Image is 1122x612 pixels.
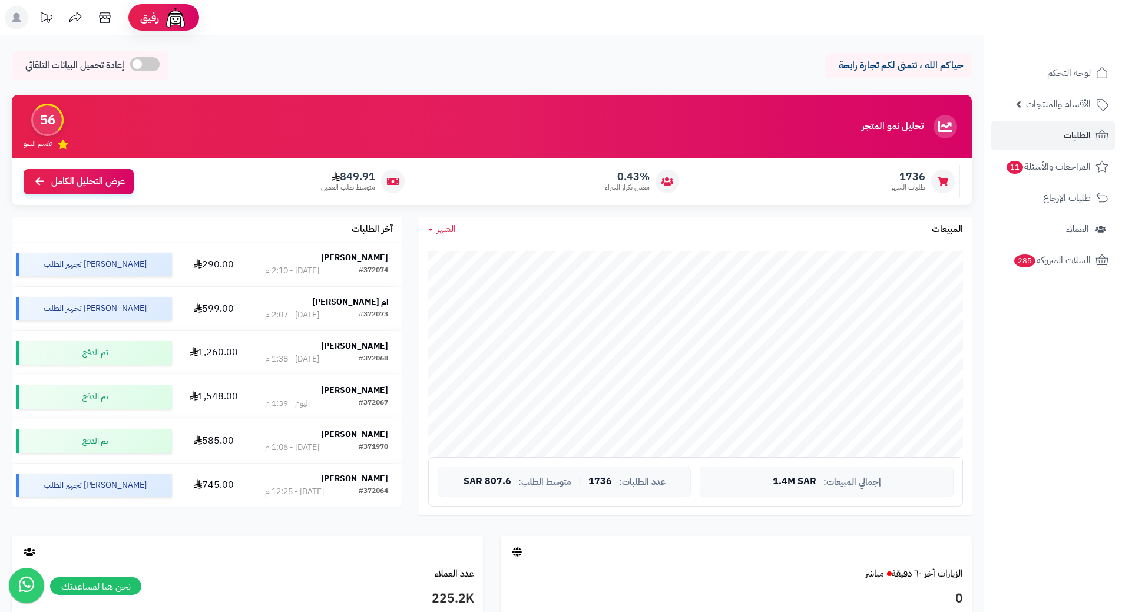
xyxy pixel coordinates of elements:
[773,477,816,487] span: 1.4M SAR
[619,477,666,487] span: عدد الطلبات:
[321,252,388,264] strong: [PERSON_NAME]
[991,121,1115,150] a: الطلبات
[991,184,1115,212] a: طلبات الإرجاع
[605,170,650,183] span: 0.43%
[891,170,925,183] span: 1736
[321,384,388,396] strong: [PERSON_NAME]
[359,398,388,409] div: #372067
[177,243,251,286] td: 290.00
[265,309,319,321] div: [DATE] - 2:07 م
[436,222,456,236] span: الشهر
[359,309,388,321] div: #372073
[1043,190,1091,206] span: طلبات الإرجاع
[1026,96,1091,113] span: الأقسام والمنتجات
[1042,30,1111,55] img: logo-2.png
[865,567,963,581] a: الزيارات آخر ٦٠ دقيقةمباشر
[359,265,388,277] div: #372074
[352,224,393,235] h3: آخر الطلبات
[578,477,581,486] span: |
[428,223,456,236] a: الشهر
[865,567,884,581] small: مباشر
[359,353,388,365] div: #372068
[518,477,571,487] span: متوسط الطلب:
[265,398,310,409] div: اليوم - 1:39 م
[1066,221,1089,237] span: العملاء
[16,474,171,497] div: [PERSON_NAME] تجهيز الطلب
[321,183,375,193] span: متوسط طلب العميل
[991,215,1115,243] a: العملاء
[31,6,61,32] a: تحديثات المنصة
[321,472,388,485] strong: [PERSON_NAME]
[16,385,171,409] div: تم الدفع
[265,486,324,498] div: [DATE] - 12:25 م
[16,341,171,365] div: تم الدفع
[51,175,125,188] span: عرض التحليل الكامل
[177,464,251,507] td: 745.00
[359,442,388,454] div: #371970
[265,442,319,454] div: [DATE] - 1:06 م
[25,59,124,72] span: إعادة تحميل البيانات التلقائي
[605,183,650,193] span: معدل تكرار الشراء
[177,419,251,463] td: 585.00
[177,375,251,419] td: 1,548.00
[509,589,963,609] h3: 0
[1005,158,1091,175] span: المراجعات والأسئلة
[321,428,388,441] strong: [PERSON_NAME]
[932,224,963,235] h3: المبيعات
[16,297,171,320] div: [PERSON_NAME] تجهيز الطلب
[265,265,319,277] div: [DATE] - 2:10 م
[588,477,612,487] span: 1736
[891,183,925,193] span: طلبات الشهر
[833,59,963,72] p: حياكم الله ، نتمنى لكم تجارة رابحة
[991,153,1115,181] a: المراجعات والأسئلة11
[16,253,171,276] div: [PERSON_NAME] تجهيز الطلب
[24,139,52,149] span: تقييم النمو
[991,59,1115,87] a: لوحة التحكم
[177,287,251,330] td: 599.00
[164,6,187,29] img: ai-face.png
[321,340,388,352] strong: [PERSON_NAME]
[359,486,388,498] div: #372064
[991,246,1115,274] a: السلات المتروكة285
[265,353,319,365] div: [DATE] - 1:38 م
[823,477,881,487] span: إجمالي المبيعات:
[16,429,171,453] div: تم الدفع
[464,477,511,487] span: 807.6 SAR
[862,121,924,132] h3: تحليل نمو المتجر
[140,11,159,25] span: رفيق
[1013,252,1091,269] span: السلات المتروكة
[177,331,251,375] td: 1,260.00
[24,169,134,194] a: عرض التحليل الكامل
[312,296,388,308] strong: ام [PERSON_NAME]
[321,170,375,183] span: 849.91
[1064,127,1091,144] span: الطلبات
[21,589,474,609] h3: 225.2K
[1014,254,1035,267] span: 285
[1047,65,1091,81] span: لوحة التحكم
[1007,161,1023,174] span: 11
[435,567,474,581] a: عدد العملاء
